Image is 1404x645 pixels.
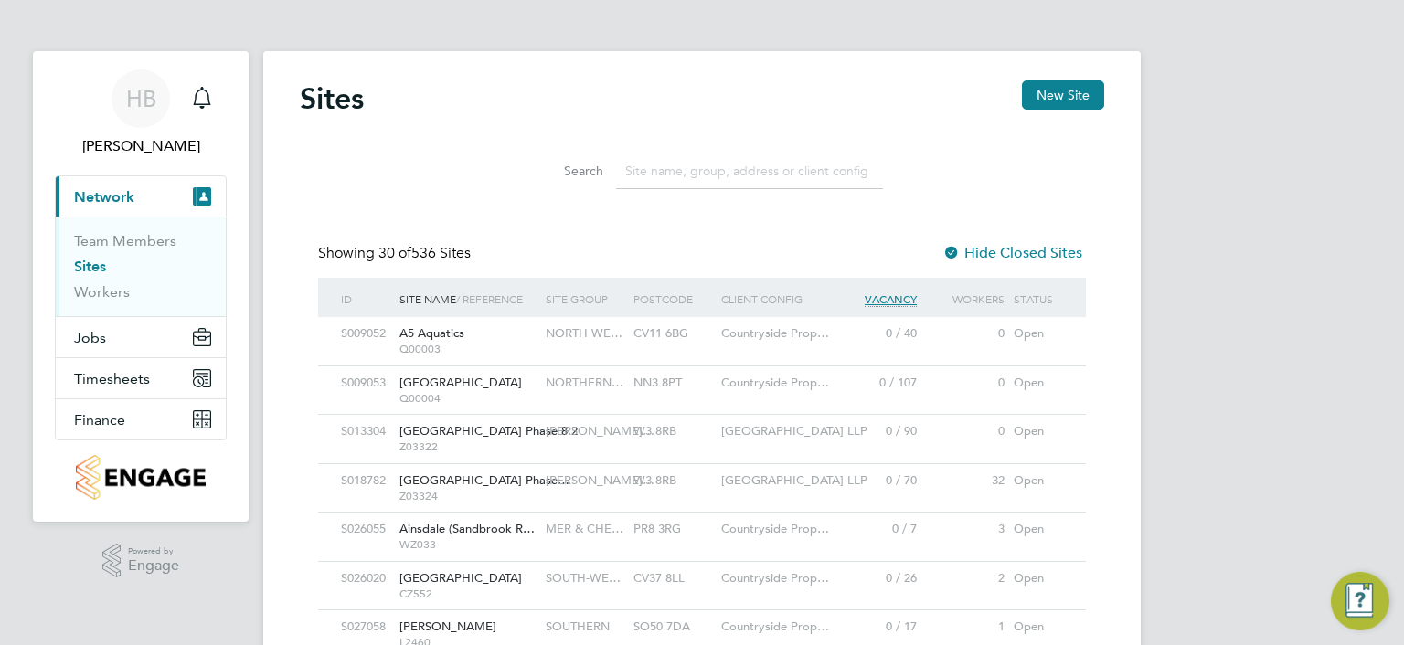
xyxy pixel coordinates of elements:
[865,291,917,307] span: Vacancy
[546,375,623,390] span: NORTHERN…
[521,163,603,179] label: Search
[546,521,623,536] span: MER & CHE…
[336,415,395,449] div: S013304
[399,521,535,536] span: Ainsdale (Sandbrook R…
[378,244,471,262] span: 536 Sites
[629,317,717,351] div: CV11 6BG
[399,570,522,586] span: [GEOGRAPHIC_DATA]
[336,316,1068,332] a: S009052A5 Aquatics Q00003NORTH WE…CV11 6BGCountryside Prop…0 / 400Open
[629,415,717,449] div: W3 8RB
[629,278,717,320] div: Postcode
[126,87,156,111] span: HB
[1009,415,1068,449] div: Open
[834,513,921,546] div: 0 / 7
[336,414,1068,429] a: S013304[GEOGRAPHIC_DATA] Phase 8.2 Z03322[PERSON_NAME]…W3 8RB[GEOGRAPHIC_DATA] LLP0 / 900Open
[55,455,227,500] a: Go to home page
[74,232,176,249] a: Team Members
[56,399,226,439] button: Finance
[399,472,569,488] span: [GEOGRAPHIC_DATA] Phase…
[336,512,1068,527] a: S026055Ainsdale (Sandbrook R… WZ033MER & CHE…PR8 3RGCountryside Prop…0 / 73Open
[399,423,578,439] span: [GEOGRAPHIC_DATA] Phase 8.2
[942,244,1082,262] label: Hide Closed Sites
[74,411,125,428] span: Finance
[399,375,522,390] span: [GEOGRAPHIC_DATA]
[55,69,227,157] a: HB[PERSON_NAME]
[1009,317,1068,351] div: Open
[834,366,921,400] div: 0 / 107
[55,135,227,157] span: Hanne Barton
[56,317,226,357] button: Jobs
[921,610,1009,644] div: 1
[921,464,1009,498] div: 32
[629,366,717,400] div: NN3 8PT
[629,610,717,644] div: SO50 7DA
[721,325,829,341] span: Countryside Prop…
[546,423,654,439] span: [PERSON_NAME]…
[629,562,717,596] div: CV37 8LL
[721,521,829,536] span: Countryside Prop…
[336,317,395,351] div: S009052
[74,329,106,346] span: Jobs
[1009,513,1068,546] div: Open
[336,561,1068,576] a: S026020[GEOGRAPHIC_DATA] CZ552SOUTH-WE…CV37 8LLCountryside Prop…0 / 262Open
[56,217,226,316] div: Network
[921,317,1009,351] div: 0
[921,562,1009,596] div: 2
[834,415,921,449] div: 0 / 90
[629,464,717,498] div: W3 8RB
[336,366,395,400] div: S009053
[74,258,106,275] a: Sites
[921,366,1009,400] div: 0
[102,544,180,578] a: Powered byEngage
[76,455,205,500] img: countryside-properties-logo-retina.png
[336,278,395,320] div: ID
[616,153,883,189] input: Site name, group, address or client config
[921,415,1009,449] div: 0
[56,358,226,398] button: Timesheets
[1009,610,1068,644] div: Open
[378,244,411,262] span: 30 of
[1009,562,1068,596] div: Open
[318,244,474,263] div: Showing
[834,317,921,351] div: 0 / 40
[74,188,134,206] span: Network
[399,587,537,601] span: CZ552
[921,278,1009,320] div: Workers
[336,609,1068,625] a: S027058[PERSON_NAME] L2460SOUTHERNSO50 7DACountryside Prop…0 / 171Open
[399,325,464,341] span: A5 Aquatics
[629,513,717,546] div: PR8 3RG
[921,513,1009,546] div: 3
[721,472,867,488] span: [GEOGRAPHIC_DATA] LLP
[336,464,395,498] div: S018782
[336,463,1068,479] a: S018782[GEOGRAPHIC_DATA] Phase… Z03324[PERSON_NAME]…W3 8RB[GEOGRAPHIC_DATA] LLP0 / 7032Open
[546,619,610,634] span: SOUTHERN
[128,558,179,574] span: Engage
[1009,464,1068,498] div: Open
[541,278,629,320] div: Site Group
[399,439,537,454] span: Z03322
[56,176,226,217] button: Network
[395,278,541,320] div: Site Name
[336,610,395,644] div: S027058
[336,513,395,546] div: S026055
[1331,572,1389,630] button: Engage Resource Center
[336,562,395,596] div: S026020
[399,489,537,503] span: Z03324
[834,464,921,498] div: 0 / 70
[721,619,829,634] span: Countryside Prop…
[834,562,921,596] div: 0 / 26
[717,278,834,320] div: Client Config
[546,472,654,488] span: [PERSON_NAME]…
[33,51,249,522] nav: Main navigation
[74,283,130,301] a: Workers
[721,423,867,439] span: [GEOGRAPHIC_DATA] LLP
[1009,366,1068,400] div: Open
[336,365,1068,381] a: S009053[GEOGRAPHIC_DATA] Q00004NORTHERN…NN3 8PTCountryside Prop…0 / 1070Open
[74,370,150,387] span: Timesheets
[546,325,622,341] span: NORTH WE…
[399,619,496,634] span: [PERSON_NAME]
[721,375,829,390] span: Countryside Prop…
[546,570,621,586] span: SOUTH-WE…
[399,537,537,552] span: WZ033
[300,80,364,117] h2: Sites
